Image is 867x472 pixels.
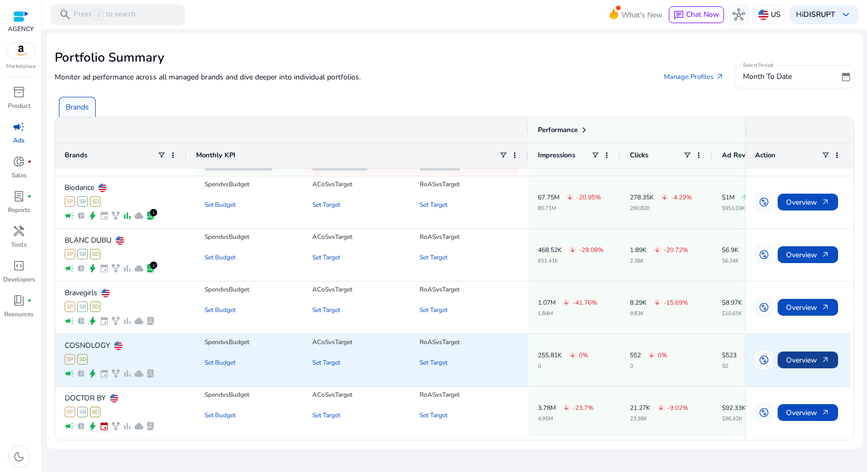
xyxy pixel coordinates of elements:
[654,299,660,306] span: arrow_downward
[538,299,556,306] p: 1.07M
[101,289,110,297] img: us.svg
[88,316,97,326] span: bolt
[111,264,120,273] span: family_history
[420,194,447,216] a: Set Target
[436,233,442,241] span: vs
[99,211,109,220] span: event
[312,338,329,346] span: ACoS
[630,247,647,253] p: 1.89K
[664,247,688,253] p: -20.72%
[312,352,340,374] a: Set Target
[4,309,34,319] p: Resources
[13,259,25,272] span: code_blocks
[134,369,144,378] span: cloud
[436,180,442,188] span: vs
[442,233,460,241] span: Target
[65,237,111,244] p: BLANC DUBU
[573,405,594,411] p: -23.7%
[630,206,692,211] p: 290.82K
[123,211,132,220] span: bar_chart
[205,299,236,321] a: Set Budget
[722,206,770,211] p: $951.03K
[722,405,746,411] p: $92.33K
[656,67,732,86] a: Manage Profiles
[778,404,838,421] button: Overviewarrow_outward
[744,352,750,358] span: arrow_downward
[146,211,155,220] span: lab_profile
[563,405,569,411] span: arrow_downward
[538,352,562,358] p: 255.81K
[420,405,447,426] a: Set Target
[74,9,136,21] p: Press to search
[205,233,222,241] span: Spend
[55,72,361,83] p: Monitor ad performance across all managed brands and dive deeper into individual portfolios.
[728,4,749,25] button: hub
[821,198,830,206] span: arrow_outward
[759,302,769,313] span: swap_vertical_circle
[134,211,144,220] span: cloud
[27,194,32,198] span: fiber_manual_record
[671,194,692,200] p: -4.29%
[65,407,75,417] span: SP
[99,421,109,431] span: event
[538,150,575,160] span: Impressions
[630,416,688,421] p: 23.38K
[573,299,597,306] p: -41.76%
[88,369,97,378] span: bolt
[65,196,75,207] span: SP
[66,102,89,113] p: Brands
[716,73,724,81] span: arrow_outward
[722,416,784,421] p: $96.42K
[65,369,74,378] span: campaign
[77,196,88,207] span: SB
[13,155,25,168] span: donut_small
[329,338,335,346] span: vs
[222,180,229,188] span: vs
[205,352,236,374] a: Set Budget
[538,416,594,421] p: 4.95M
[796,11,835,18] p: Hi
[329,390,335,399] span: vs
[420,299,447,321] a: Set Target
[786,349,830,371] span: Overview
[65,395,106,402] p: DOCTOR BY
[150,209,157,216] div: 1
[205,405,236,426] a: Set Budget
[312,390,329,399] span: ACoS
[667,405,688,411] p: -9.02%
[55,50,854,65] h2: Portfolio Summary
[222,233,229,241] span: vs
[722,299,742,306] p: $8.97K
[111,211,120,220] span: family_history
[27,298,32,303] span: fiber_manual_record
[630,150,648,160] span: Clicks
[538,258,604,264] p: 651.41K
[563,299,569,306] span: arrow_downward
[778,299,838,316] button: Overviewarrow_outward
[312,299,340,321] a: Set Target
[420,338,436,346] span: RoAS
[630,405,650,411] p: 21.27K
[654,247,660,253] span: arrow_downward
[13,190,25,203] span: lab_profile
[442,180,460,188] span: Target
[436,338,442,346] span: vs
[150,262,157,269] div: 1
[658,405,664,411] span: arrow_downward
[146,316,155,326] span: lab_profile
[8,101,30,111] p: Product
[123,421,132,431] span: bar_chart
[754,298,773,317] button: swap_vertical_circle
[65,421,74,431] span: campaign
[722,150,761,160] span: Ad Revenue
[8,205,30,215] p: Reports
[90,407,100,417] span: SD
[329,180,335,188] span: vs
[110,394,118,403] img: us.svg
[335,285,352,294] span: Target
[538,247,562,253] p: 468.52K
[786,244,830,266] span: Overview
[90,196,100,207] span: SD
[111,369,120,378] span: family_history
[65,316,74,326] span: campaign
